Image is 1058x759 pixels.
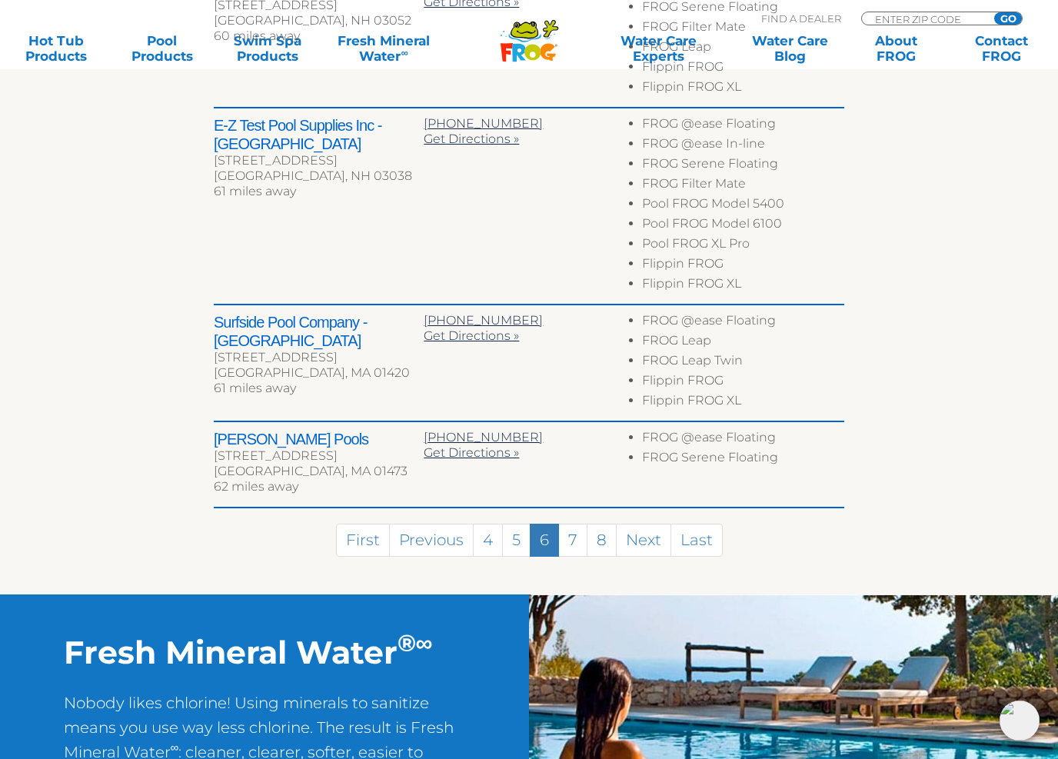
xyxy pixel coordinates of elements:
div: [STREET_ADDRESS] [214,350,424,365]
a: Last [670,524,723,557]
li: FROG Leap Twin [642,353,844,373]
li: Pool FROG XL Pro [642,236,844,256]
li: FROG @ease In-line [642,136,844,156]
li: Flippin FROG XL [642,393,844,413]
a: Next [616,524,671,557]
a: Hot TubProducts [15,33,98,64]
li: FROG Leap [642,39,844,59]
span: 61 miles away [214,184,296,198]
a: 8 [587,524,617,557]
li: FROG @ease Floating [642,313,844,333]
a: ContactFROG [960,33,1043,64]
li: FROG Filter Mate [642,176,844,196]
span: 61 miles away [214,381,296,395]
div: [GEOGRAPHIC_DATA], NH 03052 [214,13,424,28]
li: Flippin FROG [642,59,844,79]
li: FROG @ease Floating [642,116,844,136]
h2: E-Z Test Pool Supplies Inc - [GEOGRAPHIC_DATA] [214,116,424,153]
div: [GEOGRAPHIC_DATA], MA 01473 [214,464,424,479]
a: Get Directions » [424,131,519,146]
div: [GEOGRAPHIC_DATA], MA 01420 [214,365,424,381]
a: Get Directions » [424,328,519,343]
a: Previous [389,524,474,557]
a: 7 [558,524,587,557]
h2: Fresh Mineral Water [64,633,466,671]
a: First [336,524,390,557]
span: 62 miles away [214,479,298,494]
li: Pool FROG Model 5400 [642,196,844,216]
a: 4 [473,524,503,557]
input: GO [994,12,1022,25]
a: [PHONE_NUMBER] [424,313,543,328]
span: 60 miles away [214,28,300,43]
li: FROG Leap [642,333,844,353]
li: Flippin FROG [642,373,844,393]
h2: Surfside Pool Company - [GEOGRAPHIC_DATA] [214,313,424,350]
li: Flippin FROG XL [642,79,844,99]
a: Get Directions » [424,445,519,460]
a: AboutFROG [855,33,937,64]
sup: ∞ [416,628,433,657]
li: FROG Filter Mate [642,19,844,39]
a: 6 [530,524,559,557]
input: Zip Code Form [873,12,977,25]
li: FROG @ease Floating [642,430,844,450]
img: openIcon [1000,701,1040,741]
div: [STREET_ADDRESS] [214,448,424,464]
h2: [PERSON_NAME] Pools [214,430,424,448]
div: [GEOGRAPHIC_DATA], NH 03038 [214,168,424,184]
a: PoolProducts [121,33,203,64]
li: FROG Serene Floating [642,450,844,470]
sup: ∞ [171,740,179,754]
li: FROG Serene Floating [642,156,844,176]
sup: ® [398,628,416,657]
a: [PHONE_NUMBER] [424,430,543,444]
li: Flippin FROG [642,256,844,276]
a: [PHONE_NUMBER] [424,116,543,131]
a: 5 [502,524,531,557]
li: Flippin FROG XL [642,276,844,296]
li: Pool FROG Model 6100 [642,216,844,236]
div: [STREET_ADDRESS] [214,153,424,168]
